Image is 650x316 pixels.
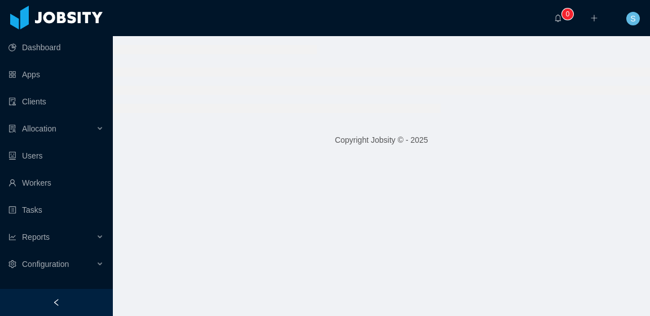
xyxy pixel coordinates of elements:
a: icon: profileTasks [8,199,104,221]
a: icon: appstoreApps [8,63,104,86]
span: S [630,12,635,25]
a: icon: userWorkers [8,172,104,194]
sup: 0 [562,8,573,20]
footer: Copyright Jobsity © - 2025 [113,121,650,160]
i: icon: line-chart [8,233,16,241]
i: icon: bell [554,14,562,22]
a: icon: robotUsers [8,144,104,167]
a: icon: pie-chartDashboard [8,36,104,59]
i: icon: setting [8,260,16,268]
span: Configuration [22,260,69,269]
i: icon: plus [590,14,598,22]
a: icon: auditClients [8,90,104,113]
i: icon: solution [8,125,16,133]
span: Reports [22,232,50,242]
span: Allocation [22,124,56,133]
